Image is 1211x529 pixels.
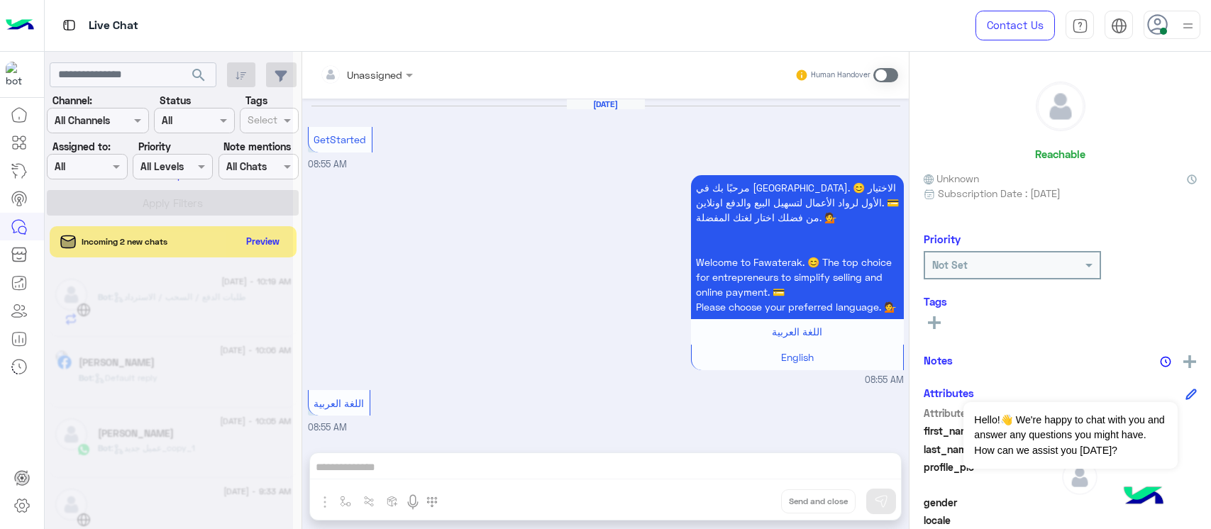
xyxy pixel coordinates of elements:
[691,175,904,319] p: 16/9/2025, 8:55 AM
[1183,355,1196,368] img: add
[1036,82,1085,130] img: defaultAdmin.png
[924,233,961,245] h6: Priority
[6,62,31,87] img: 171468393613305
[314,397,364,409] span: اللغة العربية
[314,133,366,145] span: GetStarted
[772,325,822,338] span: اللغة العربية
[1066,11,1094,40] a: tab
[924,513,1059,528] span: locale
[1111,18,1127,34] img: tab
[89,16,138,35] p: Live Chat
[781,351,814,363] span: English
[1062,495,1198,510] span: null
[567,99,645,109] h6: [DATE]
[963,402,1177,469] span: Hello!👋 We're happy to chat with you and answer any questions you might have. How can we assist y...
[6,11,34,40] img: Logo
[865,374,904,387] span: 08:55 AM
[975,11,1055,40] a: Contact Us
[781,489,856,513] button: Send and close
[1119,472,1168,522] img: hulul-logo.png
[924,354,953,367] h6: Notes
[1035,147,1085,160] h6: Reachable
[811,69,870,81] small: Human Handover
[924,386,974,399] h6: Attributes
[924,460,1059,492] span: profile_pic
[924,442,1059,457] span: last_name
[308,422,347,433] span: 08:55 AM
[245,112,277,130] div: Select
[924,171,979,186] span: Unknown
[1062,460,1097,495] img: defaultAdmin.png
[924,295,1197,308] h6: Tags
[924,406,1059,421] span: Attribute Name
[1072,18,1088,34] img: tab
[1160,356,1171,367] img: notes
[1179,17,1197,35] img: profile
[924,495,1059,510] span: gender
[308,159,347,169] span: 08:55 AM
[156,167,181,192] div: loading...
[938,186,1061,201] span: Subscription Date : [DATE]
[924,423,1059,438] span: first_name
[1062,513,1198,528] span: null
[60,16,78,34] img: tab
